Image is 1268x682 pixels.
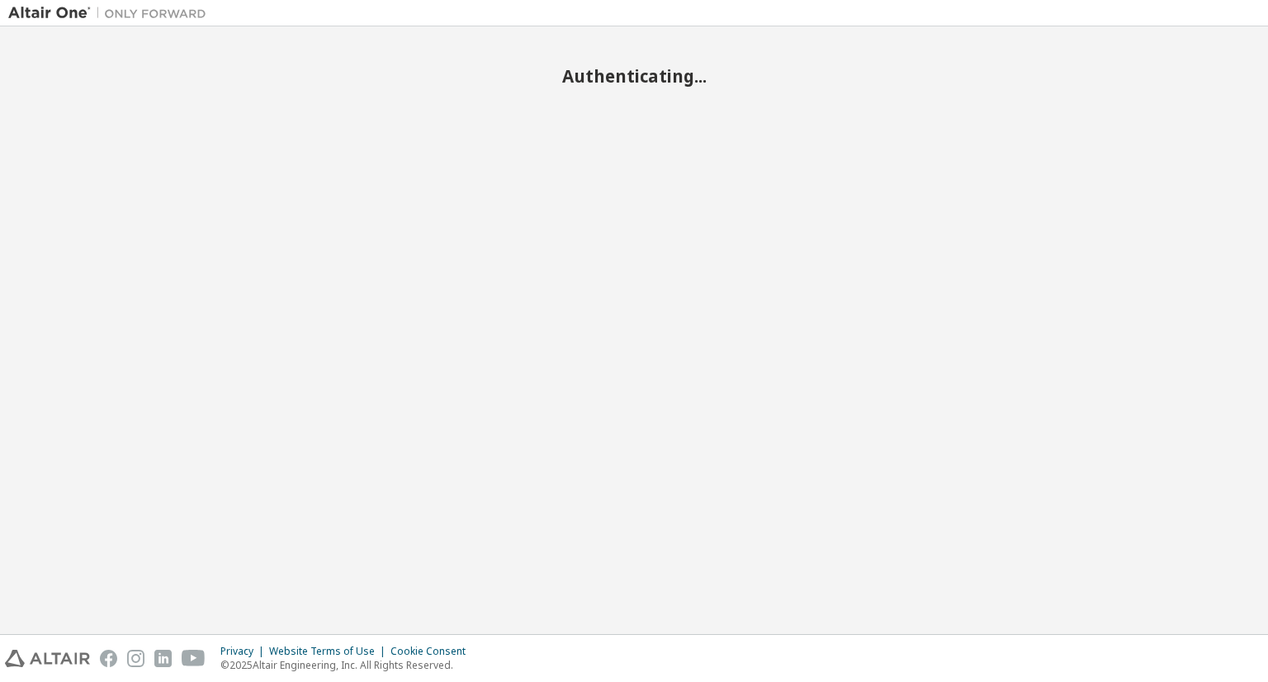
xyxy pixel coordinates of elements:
[220,645,269,658] div: Privacy
[127,650,144,667] img: instagram.svg
[154,650,172,667] img: linkedin.svg
[100,650,117,667] img: facebook.svg
[269,645,390,658] div: Website Terms of Use
[220,658,475,672] p: © 2025 Altair Engineering, Inc. All Rights Reserved.
[5,650,90,667] img: altair_logo.svg
[390,645,475,658] div: Cookie Consent
[8,65,1260,87] h2: Authenticating...
[182,650,206,667] img: youtube.svg
[8,5,215,21] img: Altair One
